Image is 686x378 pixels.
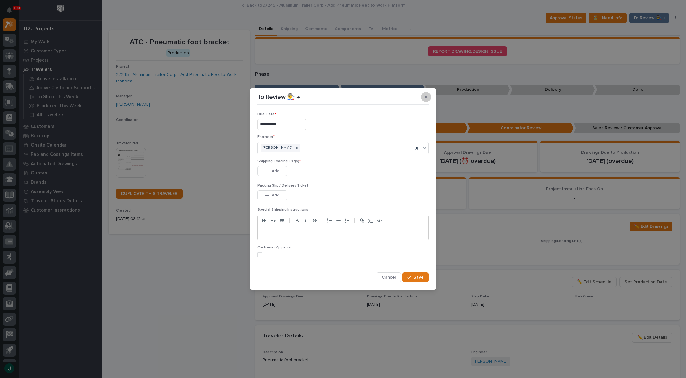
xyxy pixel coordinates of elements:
[257,135,275,139] span: Engineer
[402,272,429,282] button: Save
[257,246,291,249] span: Customer Approval
[257,184,308,187] span: Packing Slip / Delivery Ticket
[257,93,300,101] p: To Review 👨‍🏭 →
[272,192,279,198] span: Add
[377,272,401,282] button: Cancel
[272,168,279,174] span: Add
[261,144,293,152] div: [PERSON_NAME]
[257,208,308,212] span: Special Shipping Instructions
[257,112,276,116] span: Due Date
[382,275,396,280] span: Cancel
[257,166,287,176] button: Add
[413,275,424,280] span: Save
[257,160,301,163] span: Shipping/Loading List(s)
[257,190,287,200] button: Add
